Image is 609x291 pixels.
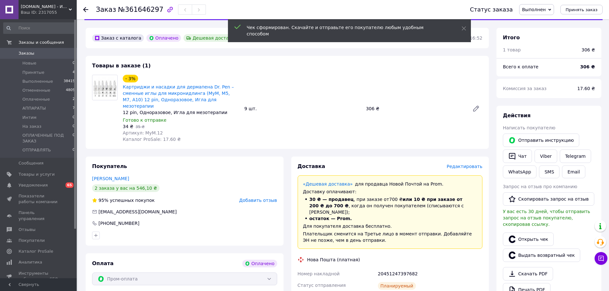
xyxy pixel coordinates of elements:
[118,6,163,13] span: №361646297
[98,198,108,203] span: 95%
[577,86,595,91] span: 17.60 ₴
[503,125,555,130] span: Написать покупателю
[447,164,482,169] span: Редактировать
[22,133,73,144] span: ОПЛАЧЕННЫЕ ПОД ЗАКАЗ
[566,7,597,12] span: Принять заказ
[378,282,416,290] div: Планируемый
[92,176,129,181] a: [PERSON_NAME]
[242,260,277,267] div: Оплачено
[19,259,42,265] span: Аналитика
[73,105,75,111] span: 7
[22,88,50,93] span: Отмененные
[503,184,577,189] span: Запрос на отзыв про компанию
[503,165,536,178] a: WhatsApp
[123,75,138,82] div: - 3%
[123,109,239,116] div: 12 pin, Одноразовое, Игла для мезотерапии
[19,238,45,243] span: Покупатели
[98,209,177,214] span: [EMAIL_ADDRESS][DOMAIN_NAME]
[19,271,59,282] span: Инструменты вебмастера и SEO
[303,223,477,229] div: Для покупателя доставка бесплатно.
[22,115,36,120] span: Интим
[22,124,41,129] span: На заказ
[92,197,155,203] div: успешных покупок
[19,182,48,188] span: Уведомления
[363,104,467,113] div: 306 ₴
[123,118,167,123] span: Готово к отправке
[21,4,69,10] span: BeautyShop.in.ua - Интернет-магазин по продаже материалов красоты, Телеграм @Beautyshopinua
[247,24,446,37] div: Чек сформирован. Скачайте и отправьте его покупателю любым удобным способом
[535,149,557,163] a: Viber
[377,268,484,280] div: 20451247397682
[595,252,607,265] button: Чат с покупателем
[582,47,595,53] div: 306 ₴
[562,165,585,178] button: Email
[503,134,579,147] button: Отправить инструкцию
[303,188,477,195] div: Доставку оплачивают:
[19,249,53,254] span: Каталог ProSale
[146,34,181,42] div: Оплачено
[66,182,74,188] span: 65
[22,60,36,66] span: Новые
[539,165,559,178] button: SMS
[19,227,35,233] span: Отзывы
[470,102,482,115] a: Редактировать
[503,64,538,69] span: Всего к оплате
[580,64,595,69] b: 306 ₴
[503,34,520,41] span: Итого
[303,231,477,243] div: Плательщик сменится на Третье лицо в момент отправки. Добавляйте ЭН не позже, чем в день отправки.
[503,267,553,280] a: Скачать PDF
[92,34,144,42] div: Заказ с каталога
[22,96,50,102] span: Оплаченные
[73,133,75,144] span: 0
[309,216,352,221] span: остаток — Prom.
[64,79,75,84] span: 38415
[92,260,113,266] span: Оплата
[298,163,325,169] span: Доставка
[303,181,477,187] div: для продавца Новой Почтой на Prom.
[73,115,75,120] span: 0
[73,60,75,66] span: 0
[19,40,64,45] span: Заказы и сообщения
[19,160,43,166] span: Сообщения
[73,70,75,75] span: 4
[73,147,75,153] span: 0
[22,70,44,75] span: Принятые
[560,149,591,163] a: Telegram
[136,125,144,129] span: 35 ₴
[92,163,127,169] span: Покупатель
[183,34,239,42] div: Дешевая доставка
[19,193,59,205] span: Показатели работы компании
[503,233,554,246] a: Открыть чек
[239,198,277,203] span: Добавить отзыв
[503,112,531,119] span: Действия
[19,172,55,177] span: Товары и услуги
[19,50,34,56] span: Заказы
[22,79,53,84] span: Выполненные
[303,196,477,215] li: , при заказе от 700 ₴ , когда он получен покупателем (списываются с [PERSON_NAME]);
[3,22,75,34] input: Поиск
[22,147,51,153] span: ОТПРАВЛЯТЬ
[92,63,151,69] span: Товары в заказе (1)
[123,130,163,135] span: Артикул: MyM.12
[298,271,340,276] span: Номер накладной
[83,6,88,13] div: Вернуться назад
[92,184,160,192] div: 2 заказа у вас на 546,10 ₴
[309,197,354,202] span: 30 ₴ — продавец
[503,149,532,163] button: Чат
[96,6,116,13] span: Заказ
[306,257,362,263] div: Нова Пошта (платная)
[503,249,580,262] button: Выдать возвратный чек
[123,137,181,142] span: Каталог ProSale: 17.60 ₴
[73,96,75,102] span: 2
[123,84,234,109] a: Картриджи и насадки для дермапена Dr. Pen – сменные иглы для микронидлинга (MyM, M5, M7, A10) 12 ...
[73,124,75,129] span: 0
[19,210,59,221] span: Панель управления
[66,88,75,93] span: 4805
[298,283,346,288] span: Статус отправления
[503,192,594,206] button: Скопировать запрос на отзыв
[242,104,363,113] div: 9 шт.
[522,7,546,12] span: Выполнен
[21,10,77,15] div: Ваш ID: 2317055
[303,181,353,187] a: «Дешевая доставка»
[22,105,46,111] span: АППАРАТЫ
